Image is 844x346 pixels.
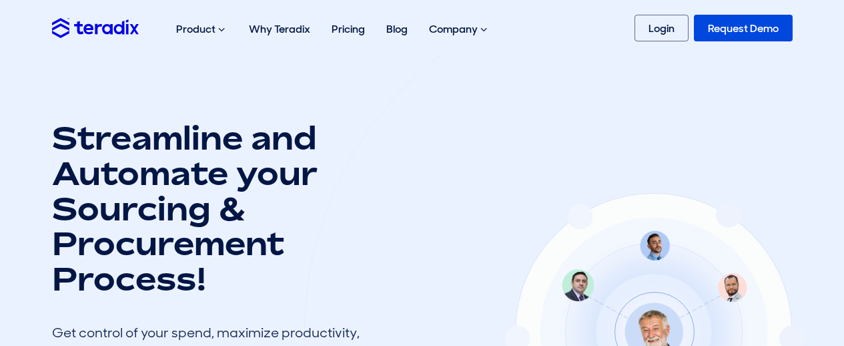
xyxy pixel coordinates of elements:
a: Why Teradix [238,8,321,50]
a: Login [635,15,689,41]
img: Teradix logo [52,18,139,37]
a: Request Demo [694,15,793,41]
a: Pricing [321,8,376,50]
div: Product [165,8,238,51]
div: Company [418,8,500,51]
a: Blog [376,8,418,50]
h1: Streamline and Automate your Sourcing & Procurement Process! [52,120,372,297]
